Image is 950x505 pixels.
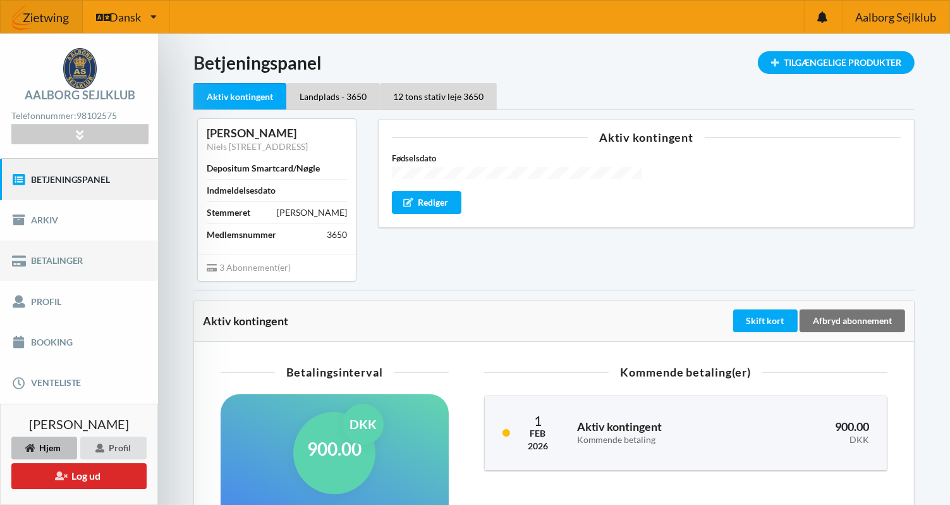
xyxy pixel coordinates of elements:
[25,89,135,101] div: Aalborg Sejlklub
[286,83,380,109] div: Landplads - 3650
[29,418,129,430] span: [PERSON_NAME]
[343,404,384,445] div: DKK
[757,435,869,446] div: DKK
[193,83,286,110] div: Aktiv kontingent
[380,83,497,109] div: 12 tons stativ leje 3650
[207,206,250,219] div: Stemmeret
[11,437,77,459] div: Hjem
[757,420,869,445] h3: 900.00
[76,110,117,121] strong: 98102575
[392,191,461,214] div: Rediger
[207,228,276,241] div: Medlemsnummer
[221,366,449,378] div: Betalingsinterval
[307,437,362,460] h1: 900.00
[207,184,276,197] div: Indmeldelsesdato
[63,48,97,89] img: logo
[11,463,147,489] button: Log ud
[11,108,148,125] div: Telefonnummer:
[392,152,642,165] label: Fødselsdato
[528,440,548,452] div: 2026
[758,51,915,74] div: Tilgængelige Produkter
[855,11,936,23] span: Aalborg Sejlklub
[207,262,291,273] span: 3 Abonnement(er)
[207,162,320,175] div: Depositum Smartcard/Nøgle
[528,414,548,427] div: 1
[733,309,798,332] div: Skift kort
[577,420,740,445] h3: Aktiv kontingent
[800,309,905,332] div: Afbryd abonnement
[392,132,901,143] div: Aktiv kontingent
[528,427,548,440] div: Feb
[577,435,740,446] div: Kommende betaling
[207,126,347,140] div: [PERSON_NAME]
[327,228,347,241] div: 3650
[203,315,731,327] div: Aktiv kontingent
[109,11,141,23] span: Dansk
[193,51,915,74] h1: Betjeningspanel
[207,141,308,152] a: Niels [STREET_ADDRESS]
[80,437,147,459] div: Profil
[277,206,347,219] div: [PERSON_NAME]
[484,366,887,378] div: Kommende betaling(er)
